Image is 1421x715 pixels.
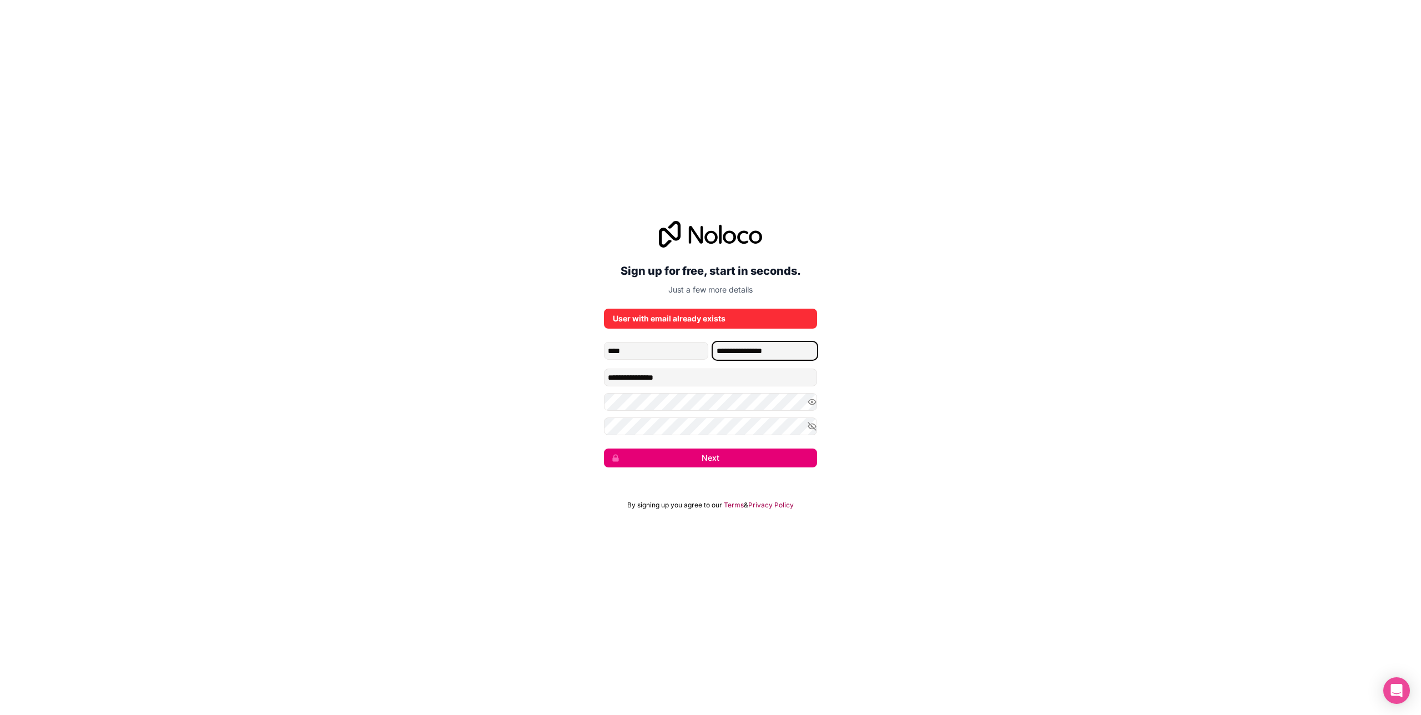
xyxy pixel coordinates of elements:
input: family-name [713,342,817,360]
a: Privacy Policy [748,501,794,510]
div: Open Intercom Messenger [1383,677,1410,704]
span: By signing up you agree to our [627,501,722,510]
input: Confirm password [604,417,817,435]
a: Terms [724,501,744,510]
input: Email address [604,369,817,386]
div: User with email already exists [613,313,808,324]
input: Password [604,393,817,411]
button: Next [604,449,817,467]
input: given-name [604,342,708,360]
p: Just a few more details [604,284,817,295]
h2: Sign up for free, start in seconds. [604,261,817,281]
span: & [744,501,748,510]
